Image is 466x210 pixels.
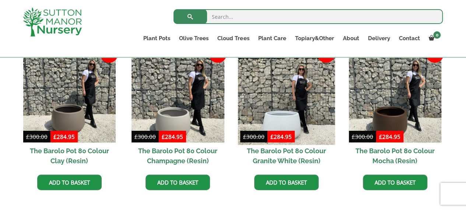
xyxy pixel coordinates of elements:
[162,133,183,140] bdi: 284.95
[134,133,138,140] span: £
[290,33,338,43] a: Topiary&Other
[270,133,274,140] span: £
[270,133,292,140] bdi: 284.95
[213,33,253,43] a: Cloud Trees
[349,50,441,143] img: The Barolo Pot 80 Colour Mocha (Resin)
[240,143,333,169] h2: The Barolo Pot 80 Colour Granite White (Resin)
[394,33,424,43] a: Contact
[146,175,210,190] a: Add to basket: “The Barolo Pot 80 Colour Champagne (Resin)”
[254,175,319,190] a: Add to basket: “The Barolo Pot 80 Colour Granite White (Resin)”
[238,48,335,145] img: The Barolo Pot 80 Colour Granite White (Resin)
[349,143,441,169] h2: The Barolo Pot 80 Colour Mocha (Resin)
[175,33,213,43] a: Olive Trees
[134,133,156,140] bdi: 300.00
[23,50,116,143] img: The Barolo Pot 80 Colour Clay (Resin)
[243,133,246,140] span: £
[240,50,333,169] a: Sale! The Barolo Pot 80 Colour Granite White (Resin)
[349,50,441,169] a: Sale! The Barolo Pot 80 Colour Mocha (Resin)
[379,133,382,140] span: £
[253,33,290,43] a: Plant Care
[23,50,116,169] a: Sale! The Barolo Pot 80 Colour Clay (Resin)
[352,133,355,140] span: £
[174,9,443,24] input: Search...
[132,50,224,169] a: Sale! The Barolo Pot 80 Colour Champagne (Resin)
[37,175,102,190] a: Add to basket: “The Barolo Pot 80 Colour Clay (Resin)”
[243,133,264,140] bdi: 300.00
[162,133,165,140] span: £
[424,33,443,43] a: 0
[352,133,373,140] bdi: 300.00
[433,31,441,39] span: 0
[139,33,175,43] a: Plant Pots
[338,33,363,43] a: About
[26,133,29,140] span: £
[132,143,224,169] h2: The Barolo Pot 80 Colour Champagne (Resin)
[23,143,116,169] h2: The Barolo Pot 80 Colour Clay (Resin)
[53,133,57,140] span: £
[363,33,394,43] a: Delivery
[23,7,82,36] img: logo
[379,133,400,140] bdi: 284.95
[53,133,75,140] bdi: 284.95
[26,133,48,140] bdi: 300.00
[132,50,224,143] img: The Barolo Pot 80 Colour Champagne (Resin)
[363,175,427,190] a: Add to basket: “The Barolo Pot 80 Colour Mocha (Resin)”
